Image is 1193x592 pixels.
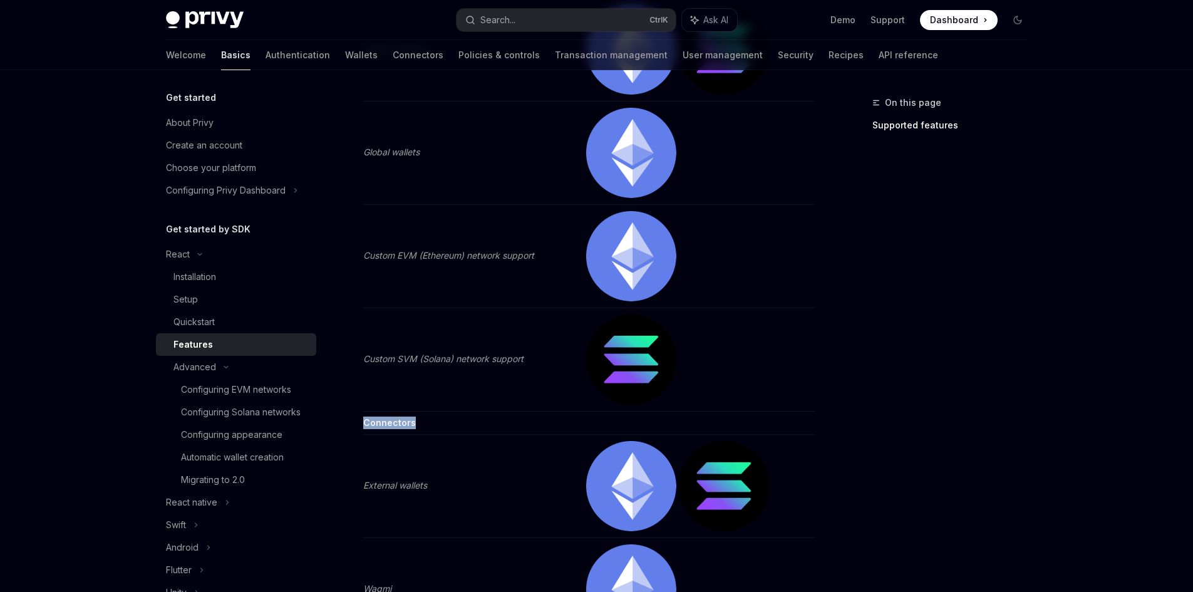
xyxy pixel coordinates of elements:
[778,40,813,70] a: Security
[586,211,676,301] img: ethereum.png
[173,337,213,352] div: Features
[181,427,282,442] div: Configuring appearance
[156,112,316,134] a: About Privy
[181,382,291,397] div: Configuring EVM networks
[457,9,676,31] button: Search...CtrlK
[393,40,443,70] a: Connectors
[363,417,416,428] strong: Connectors
[156,311,316,333] a: Quickstart
[683,40,763,70] a: User management
[830,14,855,26] a: Demo
[166,247,190,262] div: React
[166,115,214,130] div: About Privy
[885,95,941,110] span: On this page
[829,40,864,70] a: Recipes
[682,9,737,31] button: Ask AI
[586,441,676,531] img: ethereum.png
[156,423,316,446] a: Configuring appearance
[173,314,215,330] div: Quickstart
[920,10,998,30] a: Dashboard
[363,480,427,491] em: External wallets
[173,360,216,375] div: Advanced
[879,40,938,70] a: API reference
[586,108,676,198] img: ethereum.png
[166,183,286,198] div: Configuring Privy Dashboard
[480,13,515,28] div: Search...
[1008,10,1028,30] button: Toggle dark mode
[156,333,316,356] a: Features
[156,157,316,179] a: Choose your platform
[156,378,316,401] a: Configuring EVM networks
[586,314,676,405] img: solana.png
[345,40,378,70] a: Wallets
[156,266,316,288] a: Installation
[156,401,316,423] a: Configuring Solana networks
[166,495,217,510] div: React native
[166,40,206,70] a: Welcome
[156,134,316,157] a: Create an account
[166,11,244,29] img: dark logo
[872,115,1038,135] a: Supported features
[181,405,301,420] div: Configuring Solana networks
[173,269,216,284] div: Installation
[649,15,668,25] span: Ctrl K
[166,540,199,555] div: Android
[555,40,668,70] a: Transaction management
[166,160,256,175] div: Choose your platform
[166,222,250,237] h5: Get started by SDK
[166,517,186,532] div: Swift
[156,469,316,491] a: Migrating to 2.0
[870,14,905,26] a: Support
[679,441,769,531] img: solana.png
[363,147,420,157] em: Global wallets
[166,90,216,105] h5: Get started
[166,138,242,153] div: Create an account
[181,450,284,465] div: Automatic wallet creation
[166,563,192,578] div: Flutter
[458,40,540,70] a: Policies & controls
[363,353,524,364] em: Custom SVM (Solana) network support
[156,446,316,469] a: Automatic wallet creation
[173,292,198,307] div: Setup
[703,14,728,26] span: Ask AI
[266,40,330,70] a: Authentication
[221,40,250,70] a: Basics
[181,472,245,487] div: Migrating to 2.0
[930,14,978,26] span: Dashboard
[363,250,534,261] em: Custom EVM (Ethereum) network support
[156,288,316,311] a: Setup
